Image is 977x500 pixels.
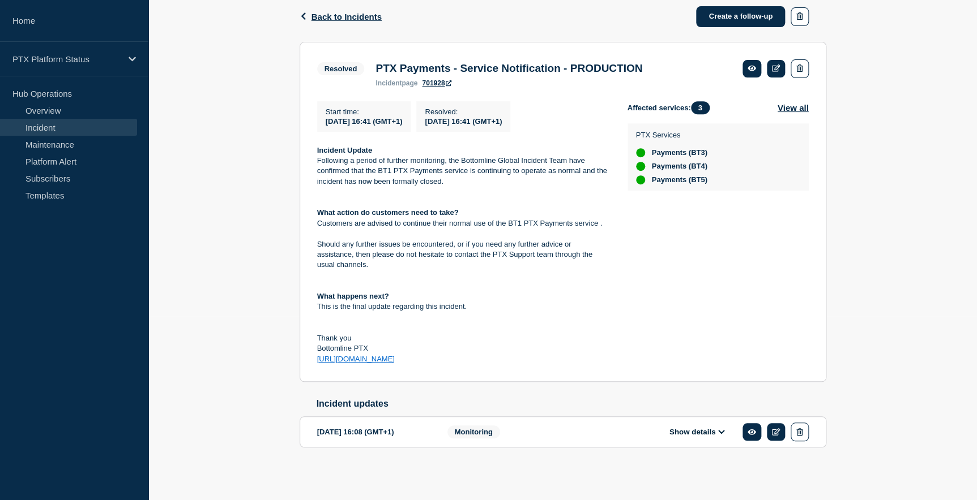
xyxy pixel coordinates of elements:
a: 701928 [422,79,451,87]
span: 3 [691,101,710,114]
span: Payments (BT4) [652,162,707,171]
button: Back to Incidents [300,12,382,21]
a: Create a follow-up [696,6,785,27]
p: page [376,79,417,87]
div: up [636,148,645,157]
strong: What happens next? [317,292,389,300]
p: This is the final update regarding this incident. [317,301,609,312]
p: Start time : [326,107,403,116]
p: Customers are advised to continue their normal use of the BT1 PTX Payments service . [317,218,609,229]
div: up [636,162,645,171]
div: up [636,175,645,184]
span: Payments (BT5) [652,175,707,184]
span: [DATE] 16:41 (GMT+1) [425,117,502,126]
p: Thank you [317,333,609,343]
p: PTX Services [636,131,707,139]
span: Affected services: [628,101,715,114]
button: View all [778,101,809,114]
a: [URL][DOMAIN_NAME] [317,355,395,363]
span: incident [376,79,402,87]
p: PTX Platform Status [12,54,121,64]
p: Following a period of further monitoring, the Bottomline Global Incident Team have confirmed that... [317,156,609,187]
div: [DATE] 16:08 (GMT+1) [317,423,430,441]
span: [DATE] 16:41 (GMT+1) [326,117,403,126]
button: Show details [666,427,728,437]
span: Monitoring [447,425,500,438]
span: Back to Incidents [312,12,382,21]
p: Bottomline PTX [317,343,609,354]
span: Resolved [317,62,365,75]
span: Payments (BT3) [652,148,707,157]
p: Resolved : [425,107,502,116]
h3: PTX Payments - Service Notification - PRODUCTION [376,62,642,75]
h2: Incident updates [317,399,826,409]
p: Should any further issues be encountered, or if you need any further advice or assistance, then p... [317,239,609,270]
strong: Incident Update [317,146,373,154]
strong: What action do customers need to take? [317,208,459,217]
